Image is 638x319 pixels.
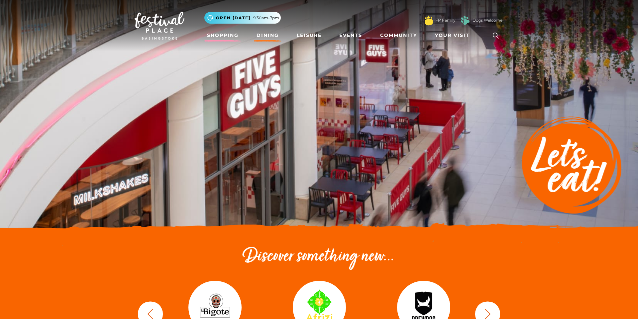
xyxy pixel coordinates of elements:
[435,32,470,39] span: Your Visit
[294,29,324,42] a: Leisure
[135,246,503,267] h2: Discover something new...
[337,29,365,42] a: Events
[253,15,279,21] span: 9.30am-7pm
[432,29,476,42] a: Your Visit
[473,17,503,23] a: Dogs Welcome!
[254,29,281,42] a: Dining
[204,29,241,42] a: Shopping
[216,15,251,21] span: Open [DATE]
[204,12,281,24] button: Open [DATE] 9.30am-7pm
[135,12,184,40] img: Festival Place Logo
[377,29,420,42] a: Community
[435,17,455,23] a: FP Family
